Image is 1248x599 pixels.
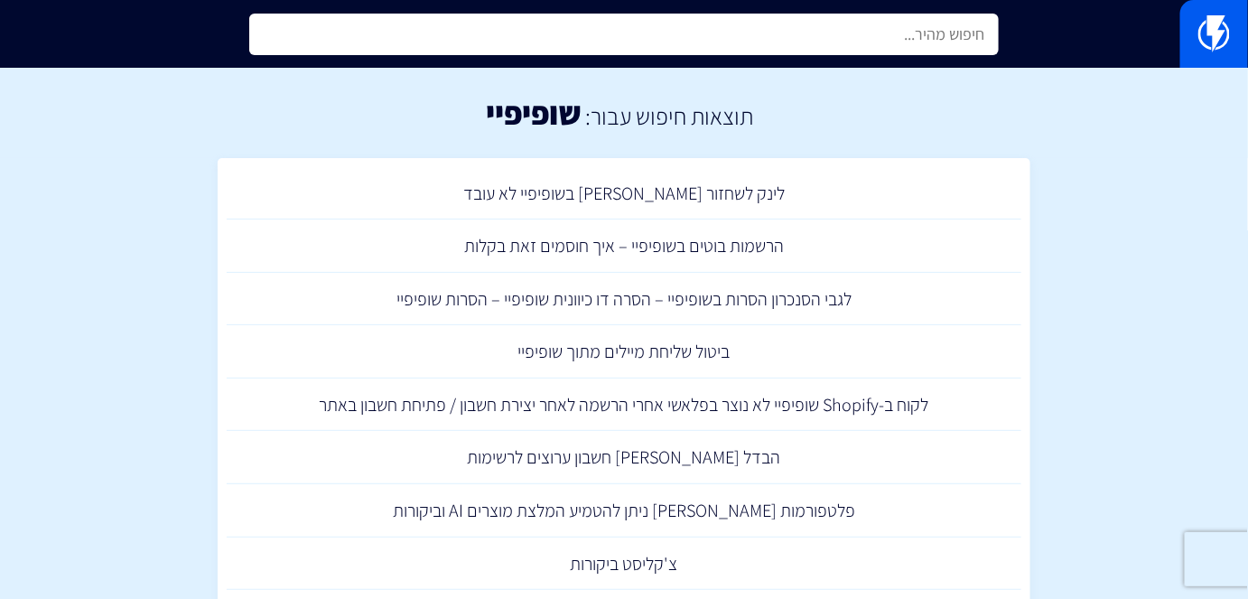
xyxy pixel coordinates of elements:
[227,379,1021,432] a: לקוח ב-Shopify שופיפיי לא נוצר בפלאשי אחרי הרשמה לאחר יצירת חשבון / פתיחת חשבון באתר
[227,538,1021,591] a: צ'קליסט ביקורות
[227,431,1021,484] a: הבדל [PERSON_NAME] חשבון ערוצים לרשימות
[486,95,581,131] h1: שופיפיי
[227,484,1021,538] a: פלטפורמות [PERSON_NAME] ניתן להטמיע המלצת מוצרים AI וביקורות
[227,273,1021,326] a: לגבי הסנכרון הסרות בשופיפיי – הסרה דו כיוונית שופיפיי – הסרות שופיפיי
[249,14,998,55] input: חיפוש מהיר...
[227,325,1021,379] a: ביטול שליחת מיילים מתוך שופיפיי
[581,103,753,129] h2: תוצאות חיפוש עבור:
[227,220,1021,273] a: הרשמות בוטים בשופיפיי – איך חוסמים זאת בקלות
[227,167,1021,220] a: לינק לשחזור [PERSON_NAME] בשופיפיי לא עובד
